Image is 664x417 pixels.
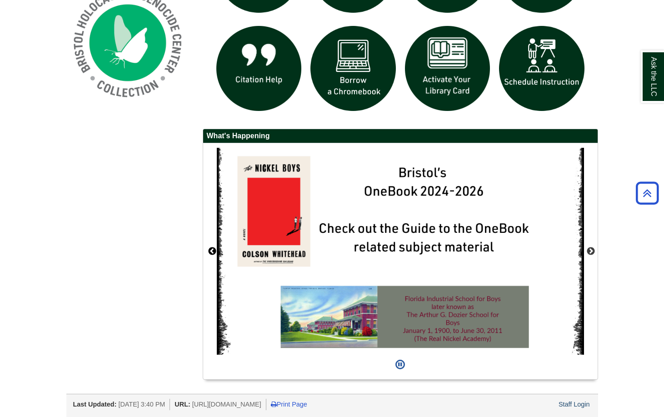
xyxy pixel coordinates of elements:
[192,401,261,408] span: [URL][DOMAIN_NAME]
[400,21,495,116] img: activate Library Card icon links to form to activate student ID into library card
[586,247,595,256] button: Next
[306,21,400,116] img: Borrow a chromebook icon links to the borrow a chromebook web page
[217,148,584,355] img: The Nickel Boys OneBook
[73,401,117,408] span: Last Updated:
[212,21,306,116] img: citation help icon links to citation help guide page
[217,148,584,355] div: This box contains rotating images
[633,187,662,199] a: Back to Top
[175,401,190,408] span: URL:
[494,21,589,116] img: For faculty. Schedule Library Instruction icon links to form.
[559,401,590,408] a: Staff Login
[118,401,165,408] span: [DATE] 3:40 PM
[208,247,217,256] button: Previous
[203,129,598,143] h2: What's Happening
[393,355,408,375] button: Pause
[271,401,307,408] a: Print Page
[271,401,277,407] i: Print Page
